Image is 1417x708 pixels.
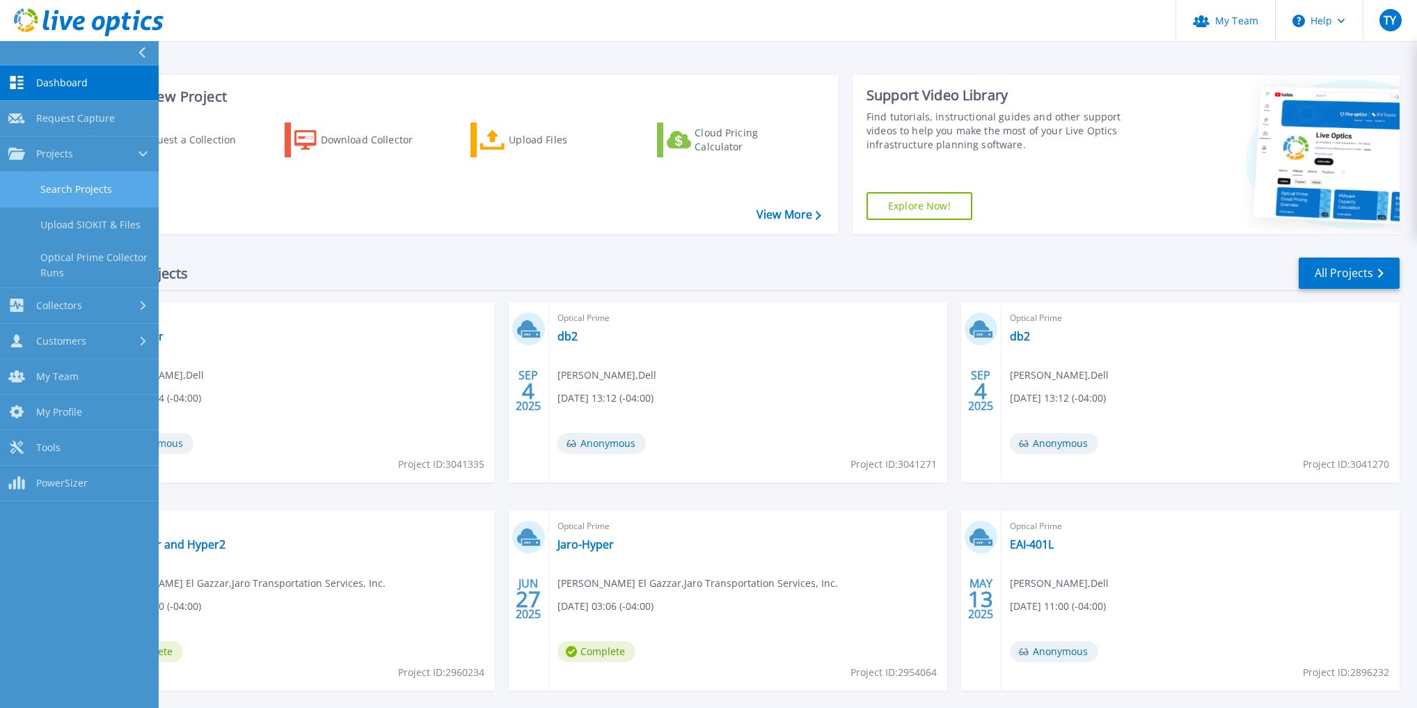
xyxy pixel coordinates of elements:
span: Optical Prime [1010,519,1391,534]
span: [PERSON_NAME] , Dell [1010,576,1109,591]
span: TY [1384,15,1396,26]
a: EAI-401L [1010,537,1054,551]
span: My Profile [36,406,82,418]
span: Anonymous [557,433,646,454]
span: [DATE] 03:06 (-04:00) [557,599,654,614]
span: Tools [36,441,61,454]
span: [PERSON_NAME] , Dell [1010,368,1109,383]
span: [DATE] 11:00 (-04:00) [1010,599,1106,614]
div: SEP 2025 [515,365,541,416]
span: [PERSON_NAME] El Gazzar , Jaro Transportation Services, Inc. [557,576,838,591]
div: Upload Files [509,126,620,154]
span: Complete [557,641,635,662]
span: My Team [36,370,79,383]
span: PowerSizer [36,477,88,489]
span: Project ID: 2960234 [398,665,484,680]
a: Download Collector [285,123,440,157]
span: Customers [36,335,86,347]
div: SEP 2025 [967,365,994,416]
span: Project ID: 3041271 [850,457,937,472]
span: Optical Prime [557,310,939,326]
span: [PERSON_NAME] , Dell [557,368,656,383]
span: [PERSON_NAME] El Gazzar , Jaro Transportation Services, Inc. [105,576,386,591]
span: Anonymous [1010,641,1098,662]
a: Cloud Pricing Calculator [657,123,812,157]
a: Request a Collection [99,123,254,157]
a: db2 [557,329,578,343]
span: Optical Prime [557,519,939,534]
span: Project ID: 3041270 [1303,457,1389,472]
span: 13 [968,593,993,605]
span: 27 [516,593,541,605]
a: db2 [1010,329,1030,343]
a: Jaro-Hyper [557,537,614,551]
span: [DATE] 13:12 (-04:00) [557,391,654,406]
span: Project ID: 3041335 [398,457,484,472]
span: Project ID: 2896232 [1303,665,1389,680]
div: JUN 2025 [515,574,541,624]
span: Dashboard [36,77,88,89]
h3: Start a New Project [99,89,821,104]
div: Download Collector [321,126,432,154]
span: Projects [36,148,73,160]
span: 4 [974,385,987,397]
a: Explore Now! [866,192,972,220]
a: View More [757,208,821,221]
a: All Projects [1299,258,1400,289]
div: Cloud Pricing Calculator [695,126,806,154]
div: Find tutorials, instructional guides and other support videos to help you make the most of your L... [866,110,1146,152]
span: Optical Prime [1010,310,1391,326]
a: Jaro-Hyper and Hyper2 [105,537,225,551]
span: 4 [522,385,535,397]
div: Support Video Library [866,86,1146,104]
a: Upload Files [470,123,626,157]
span: Project ID: 2954064 [850,665,937,680]
span: Anonymous [1010,433,1098,454]
div: MAY 2025 [967,574,994,624]
span: Collectors [36,299,82,312]
span: Request Capture [36,112,115,125]
span: Optical Prime [105,310,486,326]
span: Optical Prime [105,519,486,534]
span: [DATE] 13:12 (-04:00) [1010,391,1106,406]
div: Request a Collection [138,126,250,154]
